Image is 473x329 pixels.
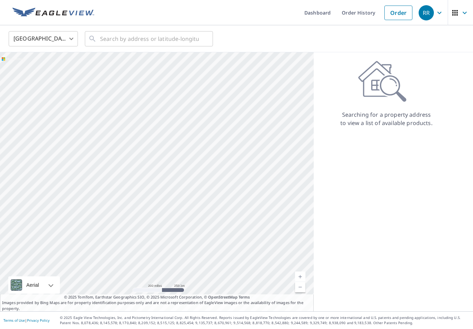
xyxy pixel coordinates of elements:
div: Aerial [8,276,60,294]
a: Terms of Use [3,318,25,323]
div: [GEOGRAPHIC_DATA] [9,29,78,48]
a: Privacy Policy [27,318,50,323]
a: OpenStreetMap [208,294,237,300]
a: Terms [239,294,250,300]
a: Current Level 5, Zoom In [295,272,305,282]
span: © 2025 TomTom, Earthstar Geographics SIO, © 2025 Microsoft Corporation, © [64,294,250,300]
a: Current Level 5, Zoom Out [295,282,305,292]
div: RR [419,5,434,20]
img: EV Logo [12,8,94,18]
input: Search by address or latitude-longitude [100,29,199,48]
a: Order [384,6,412,20]
div: Aerial [24,276,41,294]
p: | [3,318,50,322]
p: © 2025 Eagle View Technologies, Inc. and Pictometry International Corp. All Rights Reserved. Repo... [60,315,470,326]
p: Searching for a property address to view a list of available products. [340,110,433,127]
